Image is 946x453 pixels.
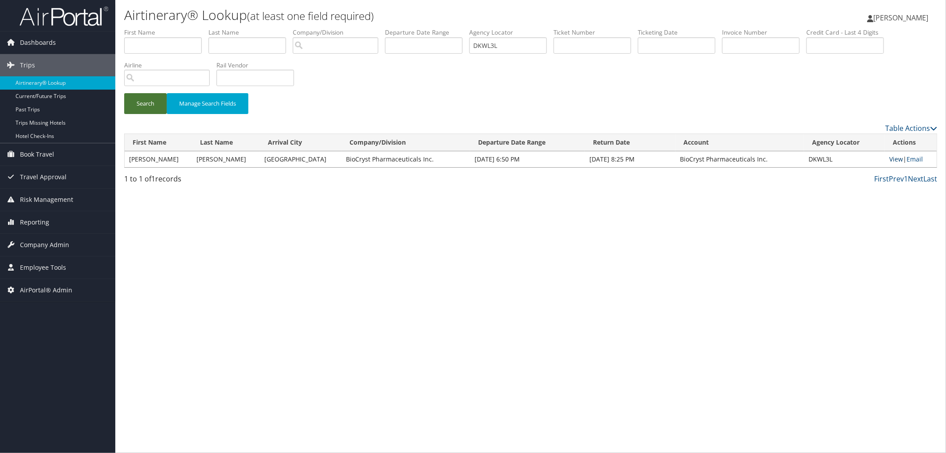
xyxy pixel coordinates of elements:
[469,28,553,37] label: Agency Locator
[247,8,374,23] small: (at least one field required)
[20,54,35,76] span: Trips
[125,151,192,167] td: [PERSON_NAME]
[885,134,937,151] th: Actions
[885,151,937,167] td: |
[804,134,885,151] th: Agency Locator: activate to sort column ascending
[260,151,342,167] td: [GEOGRAPHIC_DATA]
[124,61,216,70] label: Airline
[208,28,293,37] label: Last Name
[585,151,675,167] td: [DATE] 8:25 PM
[192,151,259,167] td: [PERSON_NAME]
[885,123,937,133] a: Table Actions
[20,256,66,279] span: Employee Tools
[889,174,904,184] a: Prev
[804,151,885,167] td: DKWL3L
[806,28,891,37] label: Credit Card - Last 4 Digits
[675,151,804,167] td: BioCryst Pharmaceuticals Inc.
[385,28,469,37] label: Departure Date Range
[20,234,69,256] span: Company Admin
[260,134,342,151] th: Arrival City: activate to sort column ascending
[124,28,208,37] label: First Name
[585,134,675,151] th: Return Date: activate to sort column ascending
[20,6,108,27] img: airportal-logo.png
[124,6,666,24] h1: Airtinerary® Lookup
[923,174,937,184] a: Last
[722,28,806,37] label: Invoice Number
[20,166,67,188] span: Travel Approval
[124,93,167,114] button: Search
[889,155,903,163] a: View
[342,151,470,167] td: BioCryst Pharmaceuticals Inc.
[904,174,908,184] a: 1
[20,143,54,165] span: Book Travel
[125,134,192,151] th: First Name: activate to sort column ascending
[151,174,155,184] span: 1
[470,134,585,151] th: Departure Date Range: activate to sort column ascending
[908,174,923,184] a: Next
[638,28,722,37] label: Ticketing Date
[124,173,318,189] div: 1 to 1 of records
[867,4,937,31] a: [PERSON_NAME]
[20,32,56,54] span: Dashboards
[192,134,259,151] th: Last Name: activate to sort column descending
[342,134,470,151] th: Company/Division
[470,151,585,167] td: [DATE] 6:50 PM
[20,279,72,301] span: AirPortal® Admin
[20,211,49,233] span: Reporting
[907,155,923,163] a: Email
[675,134,804,151] th: Account: activate to sort column ascending
[874,174,889,184] a: First
[293,28,385,37] label: Company/Division
[873,13,928,23] span: [PERSON_NAME]
[167,93,248,114] button: Manage Search Fields
[20,189,73,211] span: Risk Management
[216,61,301,70] label: Rail Vendor
[553,28,638,37] label: Ticket Number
